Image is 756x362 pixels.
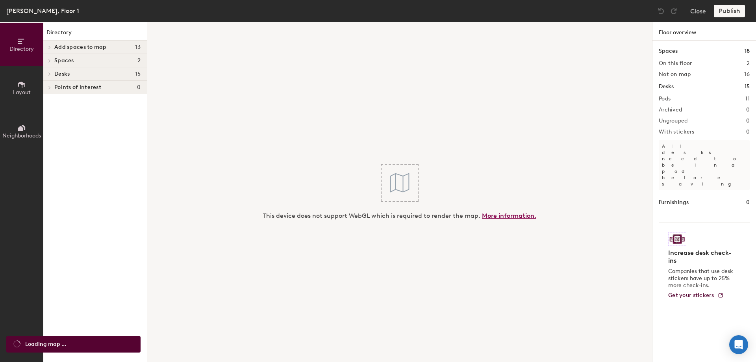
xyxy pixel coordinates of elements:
h2: With stickers [659,129,695,135]
span: Get your stickers [668,292,714,299]
span: Loading map ... [25,340,66,349]
h1: Directory [43,28,147,41]
span: Points of interest [54,84,101,91]
h1: 0 [746,198,750,207]
div: Open Intercom Messenger [729,335,748,354]
p: All desks need to be in a pod before saving [659,140,750,190]
h2: 0 [746,129,750,135]
h2: 2 [747,60,750,67]
button: Close [690,5,706,17]
h1: 18 [745,47,750,56]
div: [PERSON_NAME], Floor 1 [6,6,79,16]
span: Neighborhoods [2,132,41,139]
h1: Spaces [659,47,678,56]
h1: 15 [745,82,750,91]
h1: Desks [659,82,674,91]
span: 2 [137,58,141,64]
p: Companies that use desk stickers have up to 25% more check-ins. [668,268,736,289]
h2: Not on map [659,71,691,78]
span: 13 [135,44,141,50]
h2: 0 [746,118,750,124]
p: This device does not support WebGL which is required to render the map. [263,211,536,221]
h2: 16 [744,71,750,78]
img: Undo [657,7,665,15]
h2: Ungrouped [659,118,688,124]
span: 15 [135,71,141,77]
img: Redo [670,7,678,15]
h1: Floor overview [652,22,756,41]
h2: Archived [659,107,682,113]
img: Sticker logo [668,232,686,246]
span: Desks [54,71,70,77]
img: No map icon [390,173,409,193]
span: Add spaces to map [54,44,107,50]
a: Get your stickers [668,292,724,299]
span: Spaces [54,58,74,64]
span: Layout [13,89,31,96]
a: More information. [482,212,536,219]
h2: On this floor [659,60,692,67]
span: 0 [137,84,141,91]
h2: 0 [746,107,750,113]
h4: Increase desk check-ins [668,249,736,265]
h2: 11 [745,96,750,102]
h1: Furnishings [659,198,689,207]
span: Directory [9,46,34,52]
h2: Pods [659,96,671,102]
